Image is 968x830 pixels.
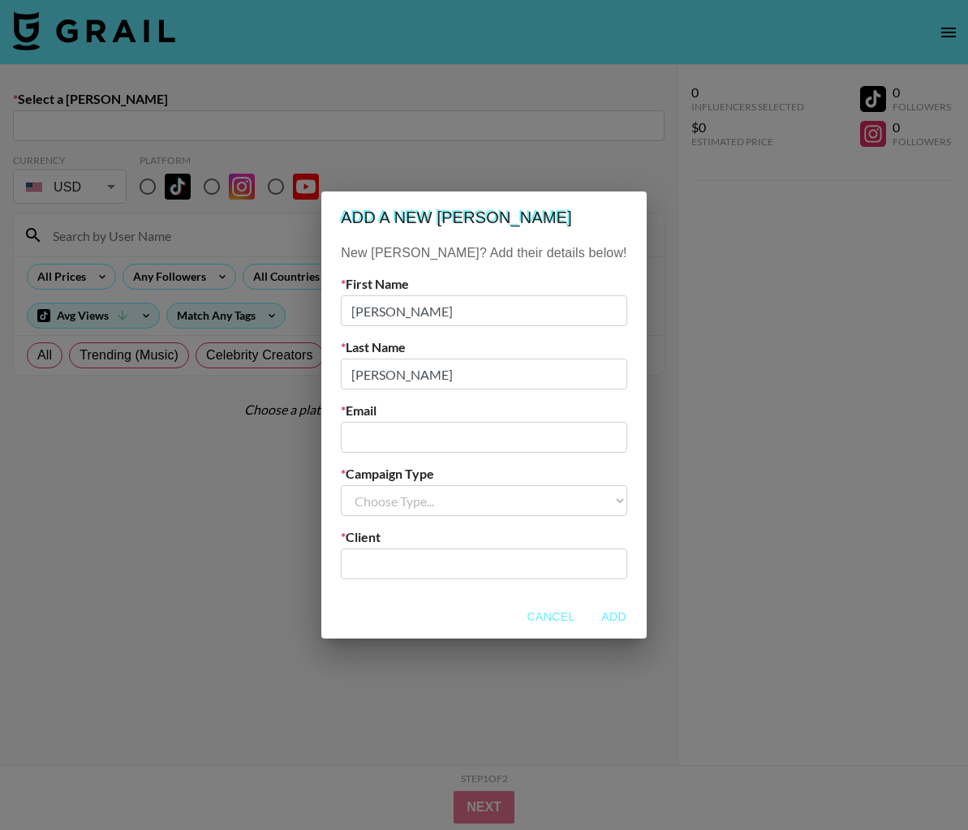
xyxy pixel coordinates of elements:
[341,529,626,545] label: Client
[341,402,626,419] label: Email
[341,276,626,292] label: First Name
[341,243,626,263] p: New [PERSON_NAME]? Add their details below!
[520,602,581,632] button: Cancel
[341,466,626,482] label: Campaign Type
[341,339,626,355] label: Last Name
[588,602,640,632] button: Add
[321,191,646,243] h2: Add a new [PERSON_NAME]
